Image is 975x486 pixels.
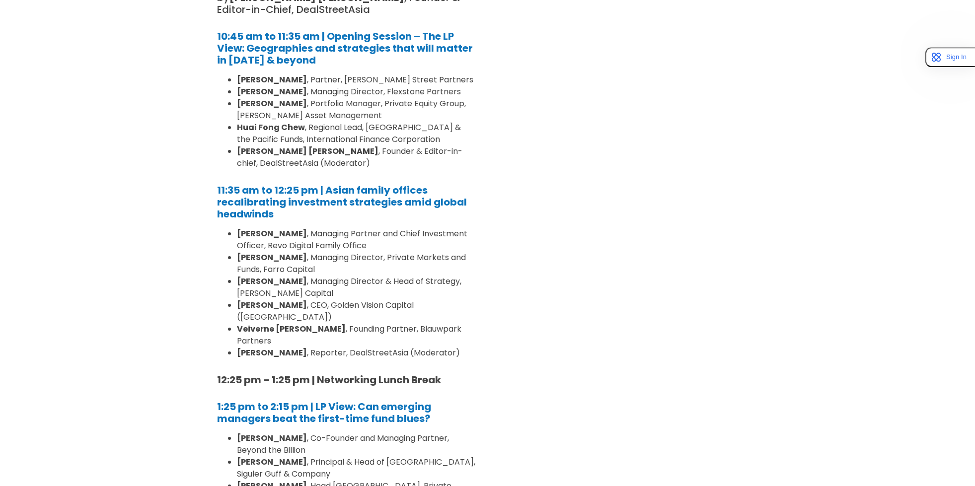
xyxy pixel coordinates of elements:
li: , Co-Founder and Managing Partner, Beyond the Billion [237,432,475,456]
strong: [PERSON_NAME] [237,228,307,239]
strong: [PERSON_NAME] [237,456,307,468]
li: , Regional Lead, [GEOGRAPHIC_DATA] & the Pacific Funds, International Finance Corporation [237,122,475,145]
strong: [PERSON_NAME] [237,74,307,85]
strong: [PERSON_NAME] [237,299,307,311]
li: , Partner, [PERSON_NAME] Street Partners [237,74,475,86]
strong: Huai Fong Chew [237,122,305,133]
li: , Principal & Head of [GEOGRAPHIC_DATA], Siguler Guff & Company [237,456,475,480]
strong: [PERSON_NAME] [PERSON_NAME] [237,145,378,157]
strong: [PERSON_NAME] [237,432,307,444]
strong: [PERSON_NAME] [237,98,307,109]
li: , Founding Partner, Blauwpark Partners [237,323,475,347]
a: 1:25 pm to 2:15 pm | LP View: Can emerging managers beat the first-time fund blues? [217,400,431,425]
li: , Managing Partner and Chief Investment Officer, Revo Digital Family Office [237,228,475,252]
li: , CEO, Golden Vision Capital ([GEOGRAPHIC_DATA]) [237,299,475,323]
li: , Reporter, DealStreetAsia (Moderator) [237,347,475,359]
strong: [PERSON_NAME] [237,276,307,287]
li: , Portfolio Manager, Private Equity Group, [PERSON_NAME] Asset Management [237,98,475,122]
li: , Managing Director & Head of Strategy, [PERSON_NAME] Capital [237,276,475,299]
a: 10:45 am to 11:35 am | Opening Session – The LP View: Geographies and strategies that will matter... [217,29,473,67]
li: , Founder & Editor-in-chief, DealStreetAsia (Moderator) [237,145,475,169]
a: 11:35 am to 12:25 pm | Asian family offices recalibrating investment strategies amid global headw... [217,183,467,221]
strong: Veiverne [PERSON_NAME] [237,323,346,335]
strong: [PERSON_NAME] [237,347,307,358]
strong: 12:25 pm – 1:25 pm | Networking Lunch Break [217,373,441,387]
li: , Managing Director, Flexstone Partners [237,86,475,98]
strong: [PERSON_NAME] [237,86,307,97]
li: , Managing Director, Private Markets and Funds, Farro Capital [237,252,475,276]
strong: [PERSON_NAME] [237,252,307,263]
